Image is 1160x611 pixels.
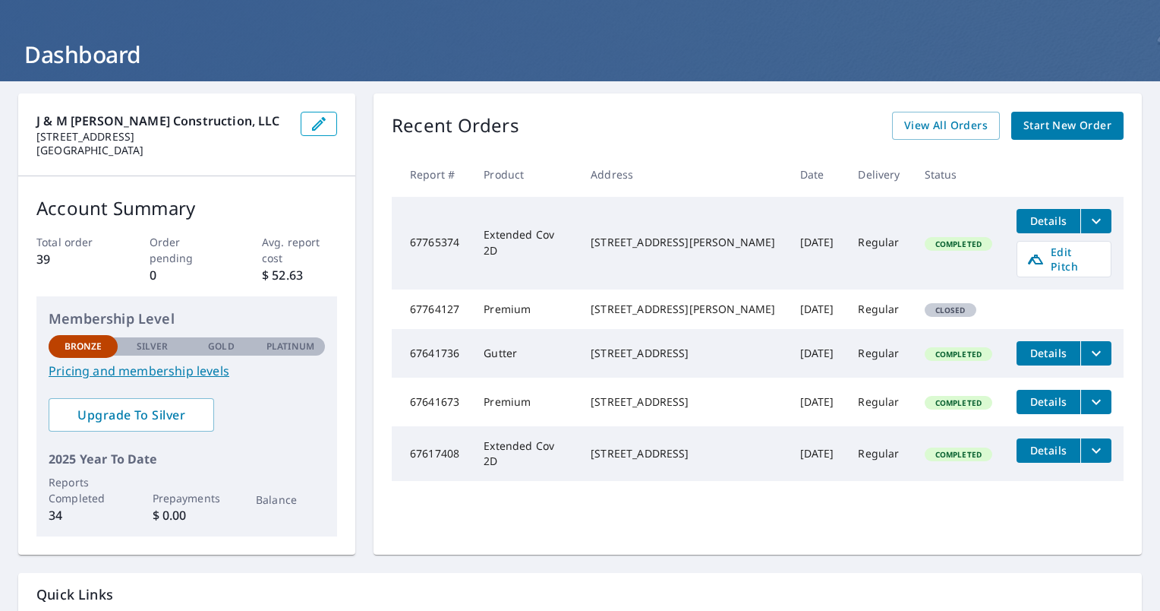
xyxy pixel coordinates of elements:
[788,152,846,197] th: Date
[1017,438,1080,463] button: detailsBtn-67617408
[262,234,337,266] p: Avg. report cost
[926,305,975,315] span: Closed
[471,152,578,197] th: Product
[49,450,325,468] p: 2025 Year To Date
[788,426,846,481] td: [DATE]
[36,195,337,222] p: Account Summary
[392,112,519,140] p: Recent Orders
[137,340,169,353] p: Silver
[1026,245,1102,274] span: Edit Pitch
[392,290,471,329] td: 67764127
[36,585,1124,604] p: Quick Links
[392,378,471,426] td: 67641673
[49,309,325,329] p: Membership Level
[926,449,991,460] span: Completed
[846,290,912,329] td: Regular
[1017,241,1111,277] a: Edit Pitch
[904,116,988,135] span: View All Orders
[266,340,314,353] p: Platinum
[36,234,112,250] p: Total order
[846,426,912,481] td: Regular
[49,506,118,524] p: 34
[926,239,991,249] span: Completed
[1017,390,1080,414] button: detailsBtn-67641673
[61,407,202,423] span: Upgrade To Silver
[1080,341,1111,366] button: filesDropdownBtn-67641736
[788,329,846,378] td: [DATE]
[591,394,775,410] div: [STREET_ADDRESS]
[591,346,775,361] div: [STREET_ADDRESS]
[471,290,578,329] td: Premium
[591,446,775,461] div: [STREET_ADDRESS]
[153,506,222,524] p: $ 0.00
[788,290,846,329] td: [DATE]
[1026,214,1071,228] span: Details
[36,130,288,144] p: [STREET_ADDRESS]
[150,266,225,284] p: 0
[1011,112,1124,140] a: Start New Order
[892,112,1000,140] a: View All Orders
[262,266,337,284] p: $ 52.63
[208,340,234,353] p: Gold
[1080,209,1111,233] button: filesDropdownBtn-67765374
[1026,443,1071,457] span: Details
[392,152,471,197] th: Report #
[1017,209,1080,233] button: detailsBtn-67765374
[846,152,912,197] th: Delivery
[49,362,325,380] a: Pricing and membership levels
[150,234,225,266] p: Order pending
[788,197,846,290] td: [DATE]
[471,426,578,481] td: Extended Cov 2D
[578,152,787,197] th: Address
[1017,341,1080,366] button: detailsBtn-67641736
[392,329,471,378] td: 67641736
[49,398,214,432] a: Upgrade To Silver
[36,112,288,130] p: J & M [PERSON_NAME] Construction, LLC
[846,378,912,426] td: Regular
[36,250,112,268] p: 39
[846,197,912,290] td: Regular
[49,474,118,506] p: Reports Completed
[392,426,471,481] td: 67617408
[1026,394,1071,409] span: Details
[1080,390,1111,414] button: filesDropdownBtn-67641673
[591,302,775,317] div: [STREET_ADDRESS][PERSON_NAME]
[36,144,288,157] p: [GEOGRAPHIC_DATA]
[846,329,912,378] td: Regular
[18,39,1142,70] h1: Dashboard
[926,397,991,408] span: Completed
[392,197,471,290] td: 67765374
[471,329,578,378] td: Gutter
[788,378,846,426] td: [DATE]
[256,492,325,508] p: Balance
[471,378,578,426] td: Premium
[153,490,222,506] p: Prepayments
[1023,116,1111,135] span: Start New Order
[1080,438,1111,463] button: filesDropdownBtn-67617408
[1026,346,1071,360] span: Details
[913,152,1004,197] th: Status
[65,340,102,353] p: Bronze
[926,349,991,359] span: Completed
[471,197,578,290] td: Extended Cov 2D
[591,235,775,250] div: [STREET_ADDRESS][PERSON_NAME]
